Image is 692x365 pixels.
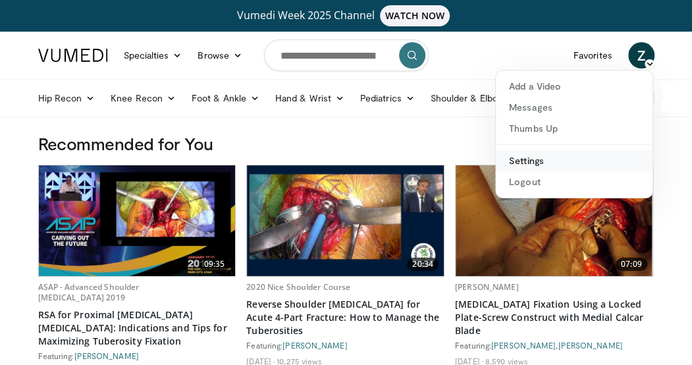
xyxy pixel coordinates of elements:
[246,340,444,351] div: Featuring:
[628,42,654,69] a: Z
[103,85,184,111] a: Knee Recon
[423,85,525,111] a: Shoulder & Elbow
[558,341,622,350] a: [PERSON_NAME]
[496,171,652,192] a: Logout
[264,40,429,71] input: Search topics, interventions
[282,341,347,350] a: [PERSON_NAME]
[247,165,444,276] a: 20:34
[616,258,647,271] span: 07:09
[456,165,652,276] a: 07:09
[116,42,190,69] a: Specialties
[496,97,652,118] a: Messages
[246,298,444,337] a: Reverse Shoulder [MEDICAL_DATA] for Acute 4-Part Fracture: How to Manage the Tuberosities
[267,85,352,111] a: Hand & Wrist
[190,42,250,69] a: Browse
[38,133,654,154] h3: Recommended for You
[407,258,439,271] span: 20:34
[184,85,267,111] a: Foot & Ankle
[38,281,140,303] a: ASAP - Advanced Shoulder [MEDICAL_DATA] 2019
[74,351,139,360] a: [PERSON_NAME]
[496,76,652,97] a: Add a Video
[455,281,519,293] a: [PERSON_NAME]
[566,42,620,69] a: Favorites
[496,150,652,171] a: Settings
[455,340,653,351] div: Featuring: ,
[496,118,652,139] a: Thumbs Up
[455,298,653,337] a: [MEDICAL_DATA] Fixation Using a Locked Plate-Screw Construct with Medial Calcar Blade
[38,308,236,348] a: RSA for Proximal [MEDICAL_DATA] [MEDICAL_DATA]: Indications and Tips for Maximizing Tuberosity Fi...
[495,70,653,198] div: Z
[39,165,236,276] a: 09:35
[38,351,236,361] div: Featuring:
[30,85,103,111] a: Hip Recon
[39,165,235,276] img: 53f6b3b0-db1e-40d0-a70b-6c1023c58e52.620x360_q85_upscale.jpg
[456,165,652,276] img: df5970b7-0e6d-4a7e-84fa-8e0b3bef5cb4.620x360_q85_upscale.jpg
[246,281,350,293] a: 2020 Nice Shoulder Course
[199,258,230,271] span: 09:35
[247,165,443,276] img: f986402b-3e48-401f-842a-2c1fdc6edc35.620x360_q85_upscale.jpg
[352,85,423,111] a: Pediatrics
[38,49,108,62] img: VuMedi Logo
[380,5,450,26] span: WATCH NOW
[491,341,556,350] a: [PERSON_NAME]
[30,5,662,26] a: Vumedi Week 2025 ChannelWATCH NOW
